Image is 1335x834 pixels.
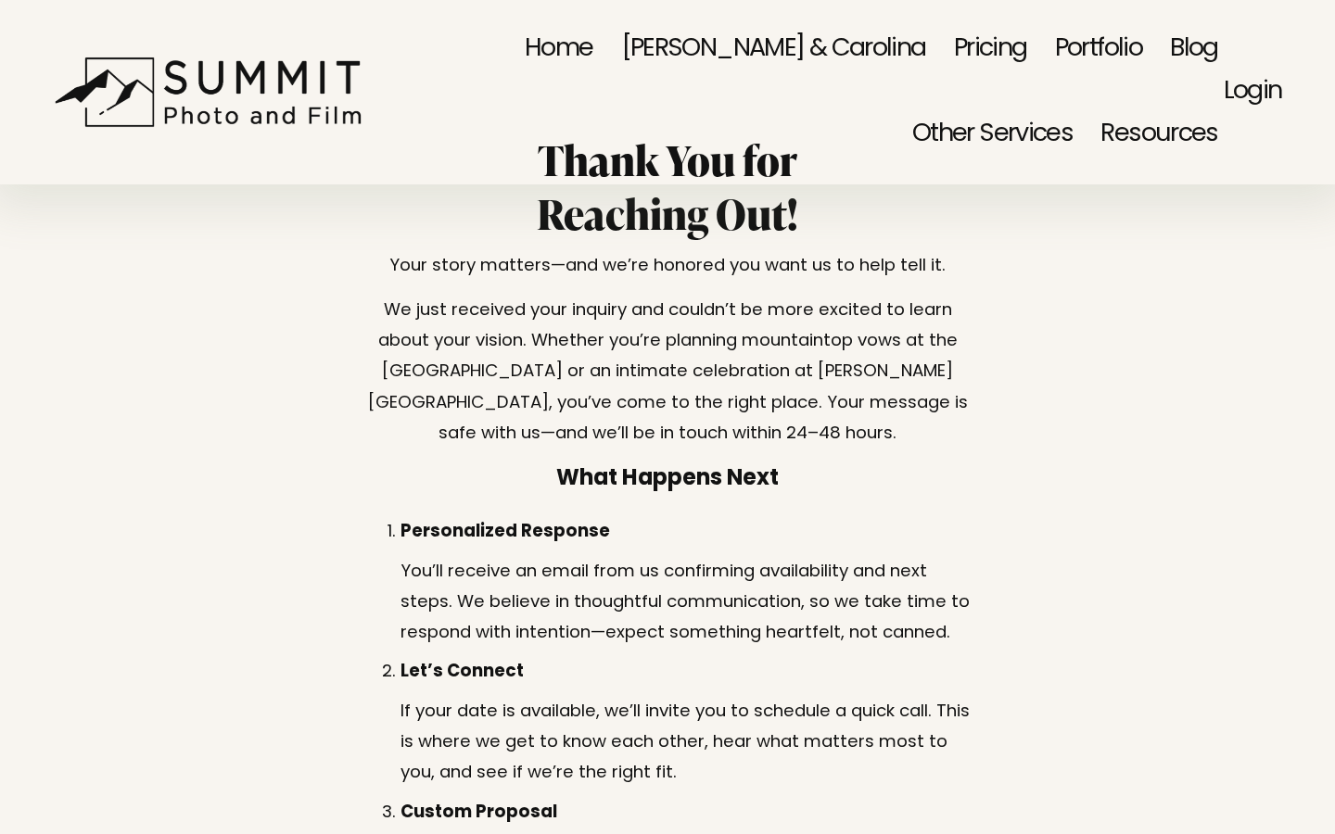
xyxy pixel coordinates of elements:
span: Resources [1100,95,1217,175]
a: [PERSON_NAME] & Carolina [621,6,926,92]
strong: Thank You for Reaching Out! [537,132,805,242]
strong: What Happens Next [556,461,779,498]
a: Home [525,6,593,92]
strong: Let’s Connect [400,658,524,687]
a: folder dropdown [1100,92,1217,177]
p: Your story matters—and we’re honored you want us to help tell it. [363,251,973,282]
a: Portfolio [1055,6,1142,92]
p: If your date is available, we’ll invite you to schedule a quick call. This is where we get to kno... [400,697,973,790]
strong: Personalized Response [400,518,610,547]
span: Other Services [912,95,1073,175]
a: Blog [1170,6,1218,92]
p: You’ll receive an email from us confirming availability and next steps. We believe in thoughtful ... [400,557,973,650]
p: We just received your inquiry and couldn’t be more excited to learn about your vision. Whether yo... [363,296,973,449]
strong: Custom Proposal [400,799,557,828]
a: folder dropdown [912,92,1073,177]
img: Summit Photo and Film [54,57,374,128]
a: Login [1224,52,1282,133]
a: Pricing [954,6,1027,92]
